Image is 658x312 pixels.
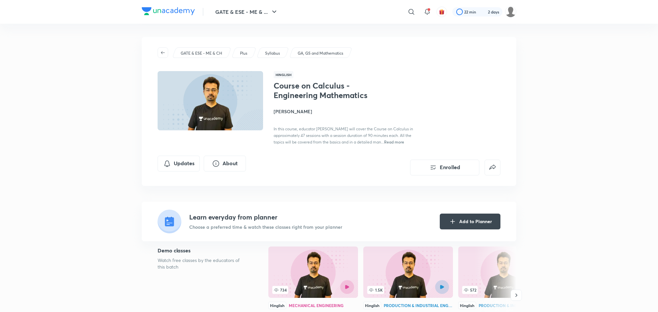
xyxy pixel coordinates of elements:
[204,156,246,171] button: About
[239,50,249,56] a: Plus
[439,9,445,15] img: avatar
[462,286,478,294] span: 572
[298,50,343,56] p: GA, GS and Mathematics
[363,302,381,309] div: Hinglish
[158,257,247,270] p: Watch free classes by the educators of this batch
[157,70,264,131] img: Thumbnail
[384,139,404,144] span: Read more
[274,108,421,115] h4: [PERSON_NAME]
[367,286,384,294] span: 1.5K
[189,223,342,230] p: Choose a preferred time & watch these classes right from your planner
[297,50,344,56] a: GA, GS and Mathematics
[274,71,293,78] span: Hinglish
[211,5,282,18] button: GATE & ESE - ME & ...
[505,6,516,17] img: abhinav Ji
[189,212,342,222] h4: Learn everyday from planner
[289,303,344,307] div: Mechanical Engineering
[436,7,447,17] button: avatar
[410,160,479,175] button: Enrolled
[458,302,476,309] div: Hinglish
[181,50,222,56] p: GATE & ESE - ME & CH
[265,50,280,56] p: Syllabus
[264,50,281,56] a: Syllabus
[142,7,195,17] a: Company Logo
[158,247,247,254] h5: Demo classes
[240,50,247,56] p: Plus
[274,81,381,100] h1: Course on Calculus - Engineering Mathematics
[440,214,500,229] button: Add to Planner
[142,7,195,15] img: Company Logo
[180,50,224,56] a: GATE & ESE - ME & CH
[485,160,500,175] button: false
[274,126,413,144] span: In this course, educator [PERSON_NAME] will cover the Course on Calculus in approximately 47 sess...
[272,286,288,294] span: 734
[268,302,286,309] div: Hinglish
[384,303,453,307] div: Production & Industrial Engineering
[480,9,487,15] img: streak
[158,156,200,171] button: Updates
